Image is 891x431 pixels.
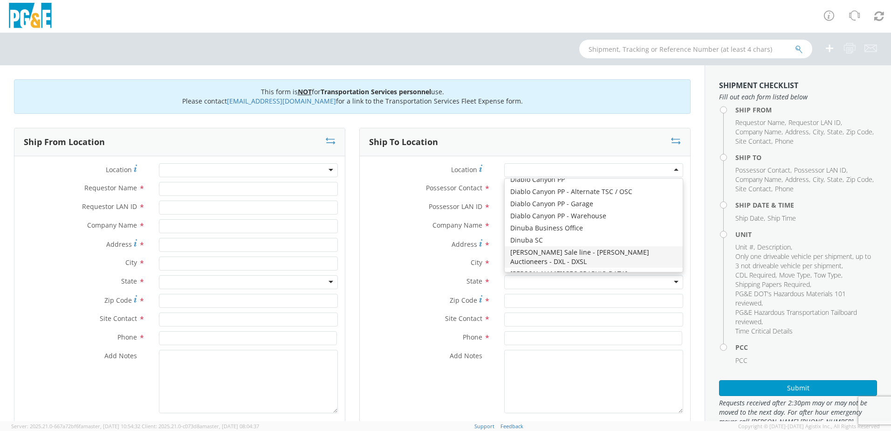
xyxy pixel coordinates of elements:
[827,127,844,137] li: ,
[505,222,683,234] div: Dinuba Business Office
[104,351,137,360] span: Add Notes
[142,423,259,430] span: Client: 2025.21.0-c073d8a
[814,271,843,280] li: ,
[846,127,874,137] li: ,
[735,308,875,327] li: ,
[735,280,810,289] span: Shipping Papers Required
[369,138,438,147] h3: Ship To Location
[827,175,844,184] li: ,
[813,175,823,184] span: City
[125,258,137,267] span: City
[735,327,793,335] span: Time Critical Details
[505,268,683,280] div: [PERSON_NAME][GEOGRAPHIC_DATA]
[735,175,783,184] li: ,
[445,314,482,323] span: Site Contact
[846,127,872,136] span: Zip Code
[426,183,482,192] span: Possessor Contact
[785,127,810,137] li: ,
[735,231,877,238] h4: Unit
[785,175,810,184] li: ,
[735,308,857,326] span: PG&E Hazardous Transportation Tailboard reviewed
[298,87,312,96] u: NOT
[735,166,792,175] li: ,
[24,138,105,147] h3: Ship From Location
[757,243,792,252] li: ,
[719,380,877,396] button: Submit
[735,202,877,209] h4: Ship Date & Time
[82,202,137,211] span: Requestor LAN ID
[813,127,823,136] span: City
[84,183,137,192] span: Requestor Name
[827,127,843,136] span: State
[735,127,783,137] li: ,
[735,175,781,184] span: Company Name
[735,137,773,146] li: ,
[87,221,137,229] span: Company Name
[735,252,875,271] li: ,
[785,127,809,136] span: Address
[429,202,482,211] span: Possessor LAN ID
[11,423,140,430] span: Server: 2025.21.0-667a72bf6fa
[735,344,877,351] h4: PCC
[735,166,790,174] span: Possessor Contact
[735,154,877,161] h4: Ship To
[505,186,683,198] div: Diablo Canyon PP - Alternate TSC / OSC
[104,296,132,305] span: Zip Code
[474,423,494,430] a: Support
[432,221,482,229] span: Company Name
[846,175,874,184] li: ,
[117,333,137,341] span: Phone
[813,127,825,137] li: ,
[735,280,811,289] li: ,
[735,214,764,222] span: Ship Date
[500,423,523,430] a: Feedback
[83,423,140,430] span: master, [DATE] 10:54:32
[735,118,786,127] li: ,
[768,214,796,222] span: Ship Time
[452,240,477,249] span: Address
[735,243,754,251] span: Unit #
[7,3,54,30] img: pge-logo-06675f144f4cfa6a6814.png
[735,118,785,127] span: Requestor Name
[505,246,683,268] div: [PERSON_NAME] Sale line - [PERSON_NAME] Auctioneers - DXL - DXSL
[227,97,336,105] a: [EMAIL_ADDRESS][DOMAIN_NAME]
[735,214,765,223] li: ,
[827,175,843,184] span: State
[735,271,775,279] span: CDL Required
[735,243,755,252] li: ,
[735,137,771,146] span: Site Contact
[735,289,846,307] span: PG&E DOT's Hazardous Materials 101 reviewed
[735,271,777,280] li: ,
[735,184,773,194] li: ,
[719,80,798,90] strong: Shipment Checklist
[785,175,809,184] span: Address
[757,243,791,251] span: Description
[813,175,825,184] li: ,
[202,423,259,430] span: master, [DATE] 08:04:37
[735,356,747,365] span: PCC
[100,314,137,323] span: Site Contact
[719,92,877,102] span: Fill out each form listed below
[579,40,812,58] input: Shipment, Tracking or Reference Number (at least 4 chars)
[735,127,781,136] span: Company Name
[788,118,842,127] li: ,
[794,166,848,175] li: ,
[466,277,482,285] span: State
[735,289,875,308] li: ,
[463,333,482,341] span: Phone
[471,258,482,267] span: City
[505,234,683,246] div: Dinuba SC
[451,165,477,174] span: Location
[775,184,794,193] span: Phone
[794,166,846,174] span: Possessor LAN ID
[775,137,794,146] span: Phone
[505,210,683,222] div: Diablo Canyon PP - Warehouse
[505,198,683,210] div: Diablo Canyon PP - Garage
[121,277,137,285] span: State
[779,271,810,279] span: Move Type
[735,106,877,113] h4: Ship From
[450,296,477,305] span: Zip Code
[788,118,841,127] span: Requestor LAN ID
[106,165,132,174] span: Location
[735,184,771,193] span: Site Contact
